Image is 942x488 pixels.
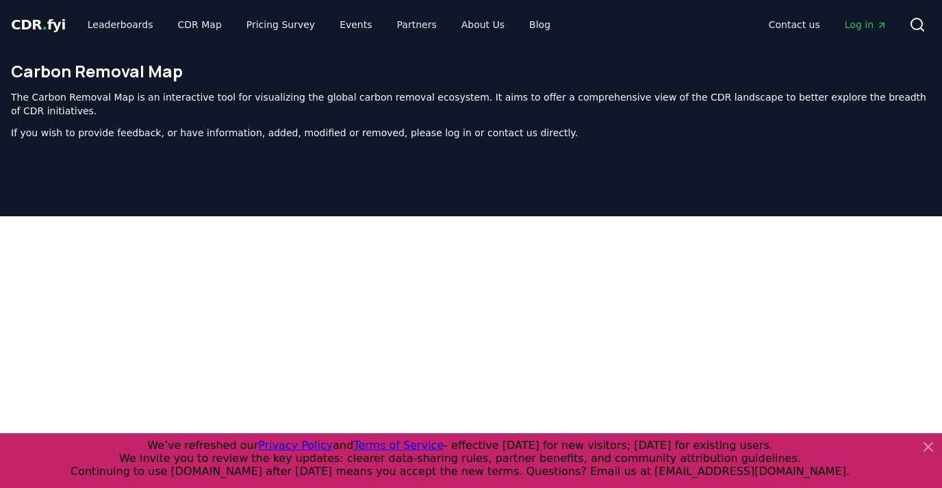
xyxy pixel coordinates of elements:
[167,12,233,37] a: CDR Map
[834,12,898,37] a: Log in
[329,12,383,37] a: Events
[518,12,561,37] a: Blog
[11,15,66,34] a: CDR.fyi
[11,90,931,118] p: The Carbon Removal Map is an interactive tool for visualizing the global carbon removal ecosystem...
[845,18,887,31] span: Log in
[758,12,898,37] nav: Main
[386,12,448,37] a: Partners
[42,16,47,33] span: .
[235,12,326,37] a: Pricing Survey
[77,12,164,37] a: Leaderboards
[77,12,561,37] nav: Main
[11,60,931,82] h1: Carbon Removal Map
[450,12,515,37] a: About Us
[758,12,831,37] a: Contact us
[11,16,66,33] span: CDR fyi
[11,126,931,140] p: If you wish to provide feedback, or have information, added, modified or removed, please log in o...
